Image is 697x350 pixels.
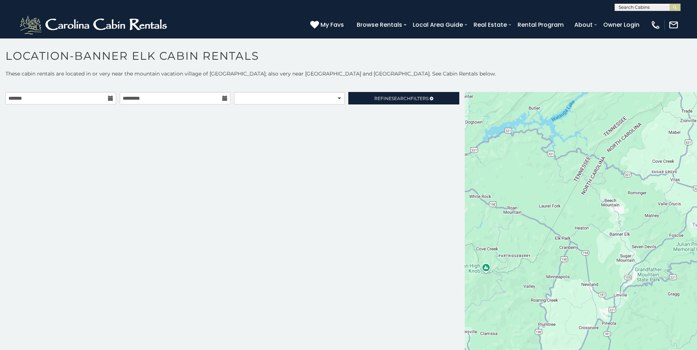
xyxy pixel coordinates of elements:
img: mail-regular-white.png [668,20,679,30]
a: Real Estate [470,18,511,31]
a: Browse Rentals [353,18,406,31]
a: Local Area Guide [409,18,467,31]
a: RefineSearchFilters [348,92,459,104]
span: Search [392,96,411,101]
a: My Favs [310,20,346,30]
span: Refine Filters [374,96,429,101]
a: Rental Program [514,18,567,31]
img: White-1-2.png [18,14,170,36]
a: Owner Login [600,18,643,31]
a: About [571,18,596,31]
img: phone-regular-white.png [650,20,661,30]
span: My Favs [320,20,344,29]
